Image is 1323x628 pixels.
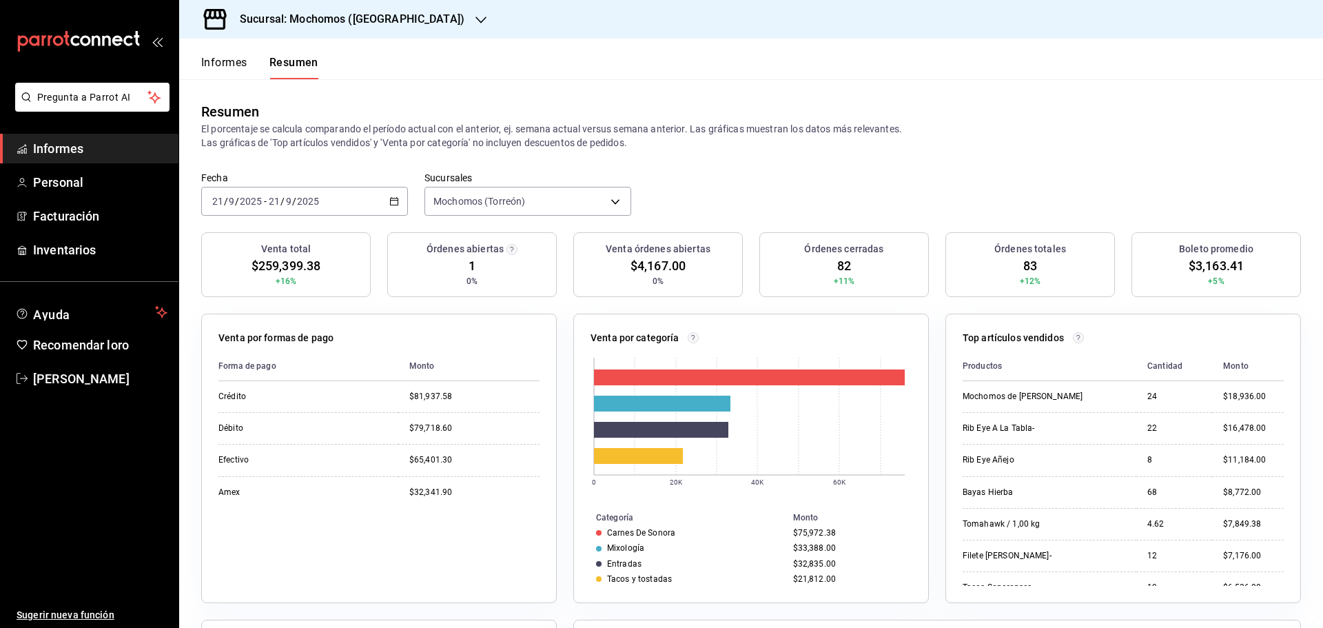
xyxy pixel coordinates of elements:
[793,559,836,569] font: $32,835.00
[409,392,452,401] font: $81,937.58
[33,175,83,190] font: Personal
[409,455,452,465] font: $65,401.30
[33,209,99,223] font: Facturación
[212,196,224,207] input: --
[1179,243,1253,254] font: Boleto promedio
[1223,392,1266,401] font: $18,936.00
[201,172,228,183] font: Fecha
[653,276,664,286] font: 0%
[1208,276,1224,286] font: +5%
[670,478,683,486] text: 20K
[268,196,280,207] input: --
[201,55,318,79] div: pestañas de navegación
[228,196,235,207] input: --
[261,243,311,254] font: Venta total
[427,243,504,254] font: Órdenes abiertas
[1147,487,1157,497] font: 68
[239,196,263,207] input: ----
[240,12,464,26] font: Sucursal: Mochomos ([GEOGRAPHIC_DATA])
[963,487,1014,497] font: Bayas Hierba
[1147,423,1157,433] font: 22
[963,455,1014,465] font: Rib Eye Añejo
[1189,259,1244,273] font: $3,163.41
[424,172,472,183] font: Sucursales
[834,276,855,286] font: +11%
[963,361,1002,371] font: Productos
[264,196,267,207] font: -
[804,243,883,254] font: Órdenes cerradas
[1147,455,1152,465] font: 8
[1147,583,1157,592] font: 19
[152,36,163,47] button: abrir_cajón_menú
[409,361,435,371] font: Monto
[1023,259,1037,273] font: 83
[1147,361,1182,371] font: Cantidad
[218,455,249,465] font: Efectivo
[793,513,819,523] font: Monto
[218,423,243,433] font: Débito
[201,137,627,148] font: Las gráficas de 'Top artículos vendidos' y 'Venta por categoría' no incluyen descuentos de pedidos.
[1223,551,1261,560] font: $7,176.00
[218,361,276,371] font: Forma de pago
[1223,361,1249,371] font: Monto
[235,196,239,207] font: /
[833,478,846,486] text: 60K
[201,103,259,120] font: Resumen
[1223,487,1261,497] font: $8,772.00
[409,487,452,497] font: $32,341.90
[33,372,130,386] font: [PERSON_NAME]
[269,56,318,69] font: Resumen
[1147,392,1157,401] font: 24
[1223,519,1261,529] font: $7,849.38
[793,574,836,584] font: $21,812.00
[1223,455,1266,465] font: $11,184.00
[963,392,1083,401] font: Mochomos de [PERSON_NAME]
[1020,276,1041,286] font: +12%
[218,392,246,401] font: Crédito
[963,332,1064,343] font: Top artículos vendidos
[218,332,334,343] font: Venta por formas de pago
[994,243,1066,254] font: Órdenes totales
[596,513,633,523] font: Categoría
[963,519,1040,529] font: Tomahawk / 1,00 kg
[15,83,170,112] button: Pregunta a Parrot AI
[33,338,129,352] font: Recomendar loro
[17,609,114,620] font: Sugerir nueva función
[1147,551,1157,560] font: 12
[409,423,452,433] font: $79,718.60
[963,423,1034,433] font: Rib Eye A La Tabla-
[607,559,642,569] font: Entradas
[963,551,1052,560] font: Filete [PERSON_NAME]-
[963,583,1032,592] font: Tacos Sonorenses
[793,543,836,553] font: $33,388.00
[252,259,320,273] font: $259,399.38
[1223,583,1261,592] font: $6,536.00
[591,332,679,343] font: Venta por categoría
[218,487,240,497] font: Amex
[224,196,228,207] font: /
[466,276,478,286] font: 0%
[1223,423,1266,433] font: $16,478.00
[837,259,851,273] font: 82
[201,56,247,69] font: Informes
[10,100,170,114] a: Pregunta a Parrot AI
[201,123,902,134] font: El porcentaje se calcula comparando el período actual con el anterior, ej. semana actual versus s...
[296,196,320,207] input: ----
[606,243,710,254] font: Venta órdenes abiertas
[292,196,296,207] font: /
[607,528,675,538] font: Carnes De Sonora
[433,196,525,207] font: Mochomos (Torreón)
[469,259,475,273] font: 1
[630,259,686,273] font: $4,167.00
[592,478,596,486] text: 0
[285,196,292,207] input: --
[607,543,644,553] font: Mixología
[280,196,285,207] font: /
[33,307,70,322] font: Ayuda
[751,478,764,486] text: 40K
[37,92,131,103] font: Pregunta a Parrot AI
[33,243,96,257] font: Inventarios
[33,141,83,156] font: Informes
[1147,519,1165,529] font: 4.62
[793,528,836,538] font: $75,972.38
